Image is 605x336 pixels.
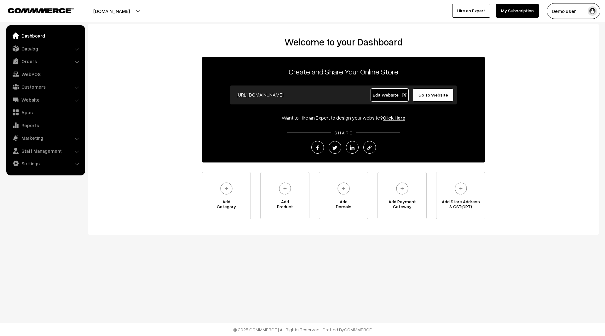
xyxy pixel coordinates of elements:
[452,4,490,18] a: Hire an Expert
[8,132,83,144] a: Marketing
[378,199,426,212] span: Add Payment Gateway
[344,327,372,332] a: COMMMERCE
[202,199,251,212] span: Add Category
[218,180,235,197] img: plus.svg
[8,107,83,118] a: Apps
[8,68,83,80] a: WebPOS
[331,130,356,135] span: SHARE
[95,36,592,48] h2: Welcome to your Dashboard
[8,43,83,54] a: Catalog
[202,66,485,77] p: Create and Share Your Online Store
[8,94,83,105] a: Website
[71,3,152,19] button: [DOMAIN_NAME]
[8,145,83,156] a: Staff Management
[373,92,406,97] span: Edit Website
[8,120,83,131] a: Reports
[260,172,309,219] a: AddProduct
[394,180,411,197] img: plus.svg
[588,6,597,16] img: user
[8,6,63,14] a: COMMMERCE
[413,88,453,102] a: Go To Website
[8,56,83,67] a: Orders
[261,199,309,212] span: Add Product
[377,172,427,219] a: Add PaymentGateway
[202,114,485,121] div: Want to Hire an Expert to design your website?
[202,172,251,219] a: AddCategory
[276,180,294,197] img: plus.svg
[436,172,485,219] a: Add Store Address& GST(OPT)
[8,30,83,41] a: Dashboard
[371,88,409,102] a: Edit Website
[8,8,74,13] img: COMMMERCE
[452,180,470,197] img: plus.svg
[319,172,368,219] a: AddDomain
[8,158,83,169] a: Settings
[547,3,600,19] button: Demo user
[383,115,405,121] a: Click Here
[418,92,448,97] span: Go To Website
[8,81,83,92] a: Customers
[319,199,368,212] span: Add Domain
[496,4,539,18] a: My Subscription
[335,180,352,197] img: plus.svg
[436,199,485,212] span: Add Store Address & GST(OPT)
